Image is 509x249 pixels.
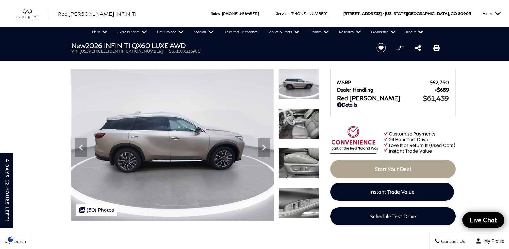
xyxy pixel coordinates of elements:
a: Live Chat [462,212,504,228]
span: Instant Trade Value [369,189,414,195]
span: : [288,11,289,16]
span: Live Chat [466,216,500,224]
div: Previous [75,138,87,157]
button: Save vehicle [374,43,388,53]
a: Pre-Owned [152,27,189,37]
a: [STREET_ADDRESS] • [US_STATE][GEOGRAPHIC_DATA], CO 80905 [343,11,471,16]
a: Research [334,27,366,37]
span: Red [PERSON_NAME] [337,94,423,102]
span: Sales [211,11,220,16]
span: $62,750 [430,79,449,85]
a: New [87,27,113,37]
a: Specials [189,27,219,37]
span: [US_VEHICLE_IDENTIFICATION_NUMBER] [80,49,163,54]
span: Start Your Deal [375,166,411,172]
a: Red [PERSON_NAME] INFINITI [58,10,137,18]
nav: Main Navigation [87,27,428,37]
span: Red [PERSON_NAME] INFINITI [58,11,137,17]
div: Next [258,138,270,157]
a: Express Store [113,27,152,37]
span: $689 [435,87,449,93]
span: Schedule Test Drive [370,213,416,219]
img: INFINITI [16,9,48,19]
span: Stock: [169,49,180,54]
section: Click to Open Cookie Consent Modal [3,236,18,243]
strong: New [71,41,86,49]
img: New 2026 WARM TITANIUM INFINITI LUXE AWD image 11 [278,148,319,179]
a: Service & Parts [262,27,304,37]
a: Instant Trade Value [330,183,454,201]
a: Schedule Test Drive [330,207,456,225]
a: Start Your Deal [330,160,456,178]
a: Details [337,102,449,108]
div: (30) Photos [76,204,117,216]
h1: 2026 INFINITI QX60 LUXE AWD [71,42,366,49]
img: New 2026 WARM TITANIUM INFINITI LUXE AWD image 12 [278,188,319,218]
span: VIN: [71,49,80,54]
img: New 2026 WARM TITANIUM INFINITI LUXE AWD image 9 [71,69,274,221]
span: Contact Us [440,238,465,244]
span: Service [276,11,288,16]
a: Share this New 2026 INFINITI QX60 LUXE AWD [415,44,421,52]
span: My Profile [482,238,504,244]
span: $61,439 [423,94,449,102]
img: New 2026 WARM TITANIUM INFINITI LUXE AWD image 9 [278,69,319,100]
a: Unlimited Confidence [219,27,262,37]
img: Opt-Out Icon [3,236,18,243]
span: QX335960 [180,49,201,54]
a: Finance [304,27,334,37]
span: Dealer Handling [337,87,435,93]
a: Red [PERSON_NAME] $61,439 [337,94,449,102]
a: [PHONE_NUMBER] [290,11,327,16]
span: MSRP [337,79,430,85]
a: About [401,27,428,37]
button: Open user profile menu [470,233,509,249]
a: MSRP $62,750 [337,79,449,85]
img: New 2026 WARM TITANIUM INFINITI LUXE AWD image 10 [278,109,319,139]
a: infiniti [16,9,48,19]
span: : [220,11,221,16]
a: Print this New 2026 INFINITI QX60 LUXE AWD [433,44,440,52]
a: [PHONE_NUMBER] [222,11,259,16]
a: Dealer Handling $689 [337,87,449,93]
a: Ownership [366,27,401,37]
button: Compare Vehicle [395,43,404,53]
span: Search [10,238,26,244]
